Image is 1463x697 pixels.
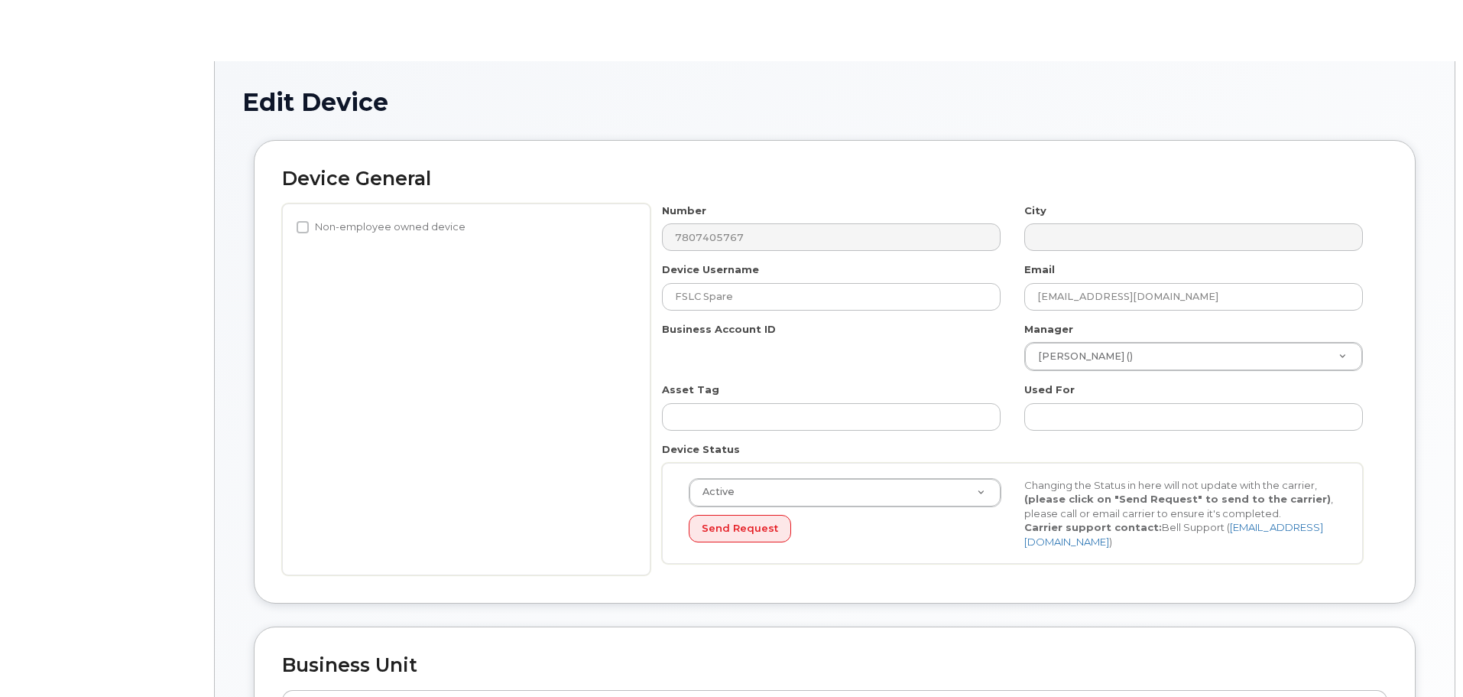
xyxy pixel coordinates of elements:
input: Non-employee owned device [297,221,309,233]
a: Active [689,479,1001,506]
div: Changing the Status in here will not update with the carrier, , please call or email carrier to e... [1013,478,1348,549]
label: Number [662,204,706,218]
label: Asset Tag [662,383,719,397]
h2: Device General [282,168,1387,190]
label: Non-employee owned device [297,218,465,236]
label: Device Status [662,442,740,457]
h2: Business Unit [282,655,1387,676]
label: City [1024,204,1046,218]
button: Send Request [689,515,791,543]
span: [PERSON_NAME] () [1029,350,1133,363]
span: Active [693,485,735,499]
strong: (please click on "Send Request" to send to the carrier) [1024,493,1331,505]
a: [PERSON_NAME] () [1025,343,1362,370]
strong: Carrier support contact: [1024,521,1162,533]
label: Used For [1024,383,1075,397]
a: [EMAIL_ADDRESS][DOMAIN_NAME] [1024,521,1323,548]
h1: Edit Device [242,89,1427,116]
label: Business Account ID [662,322,776,337]
label: Device Username [662,262,759,277]
label: Email [1024,262,1055,277]
label: Manager [1024,322,1073,337]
